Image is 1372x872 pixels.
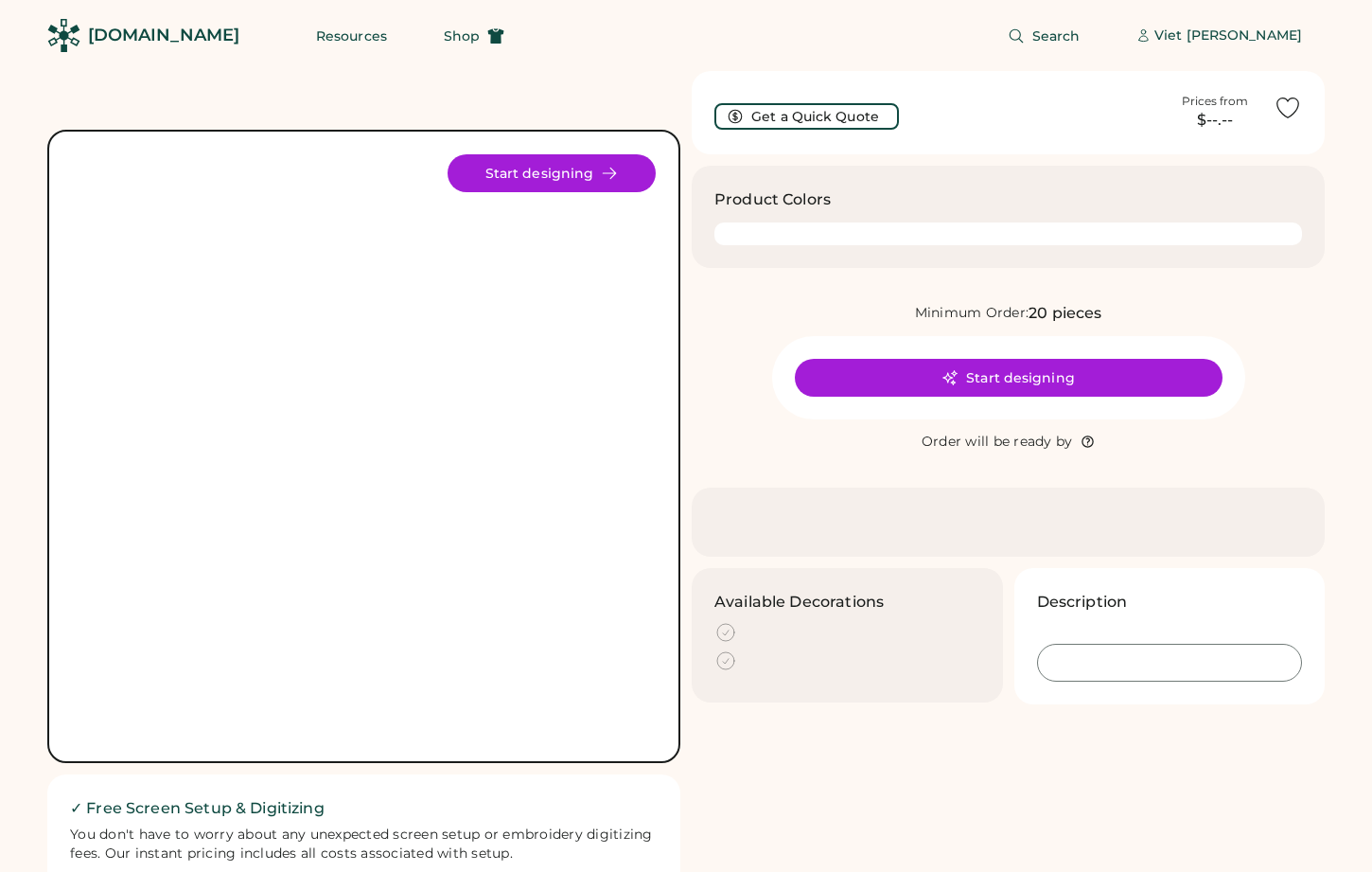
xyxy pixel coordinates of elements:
[1168,109,1262,132] div: $--.--
[1032,29,1081,43] span: Search
[72,154,656,739] img: yH5BAEAAAAALAAAAAABAAEAAAIBRAA7
[795,359,1222,397] button: Start designing
[985,17,1103,55] button: Search
[88,24,239,47] div: [DOMAIN_NAME]
[714,103,899,130] button: Get a Quick Quote
[421,17,527,55] button: Shop
[915,304,1029,323] div: Minimum Order:
[47,19,80,52] img: Rendered Logo - Screens
[922,433,1073,452] div: Order will be ready by
[1154,27,1302,45] div: Viet [PERSON_NAME]
[714,188,831,211] h3: Product Colors
[1029,302,1101,325] div: 20 pieces
[448,154,656,192] button: Start designing
[293,17,410,55] button: Resources
[444,29,480,43] span: Shop
[70,826,658,863] div: You don't have to worry about any unexpected screen setup or embroidery digitizing fees. Our inst...
[70,797,658,820] h2: ✓ Free Screen Setup & Digitizing
[714,591,884,614] h3: Available Decorations
[1037,591,1128,614] h3: Description
[1182,94,1248,109] div: Prices from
